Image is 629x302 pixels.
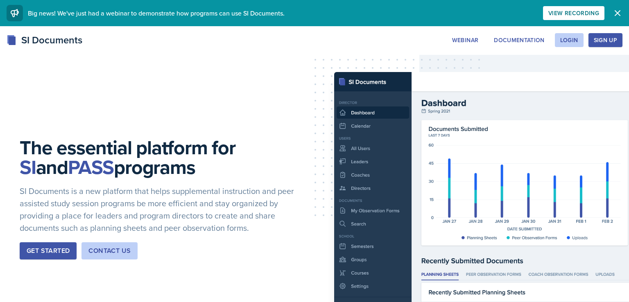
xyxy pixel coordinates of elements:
button: Login [555,33,584,47]
span: Big news! We've just had a webinar to demonstrate how programs can use SI Documents. [28,9,285,18]
button: Documentation [489,33,550,47]
button: Contact Us [81,242,138,259]
div: Sign Up [594,37,617,43]
div: Get Started [27,246,70,256]
div: Contact Us [88,246,131,256]
button: View Recording [543,6,604,20]
button: Webinar [447,33,484,47]
div: SI Documents [7,33,82,47]
button: Get Started [20,242,77,259]
div: Webinar [452,37,478,43]
div: Documentation [494,37,545,43]
button: Sign Up [588,33,622,47]
div: View Recording [548,10,599,16]
div: Login [560,37,578,43]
